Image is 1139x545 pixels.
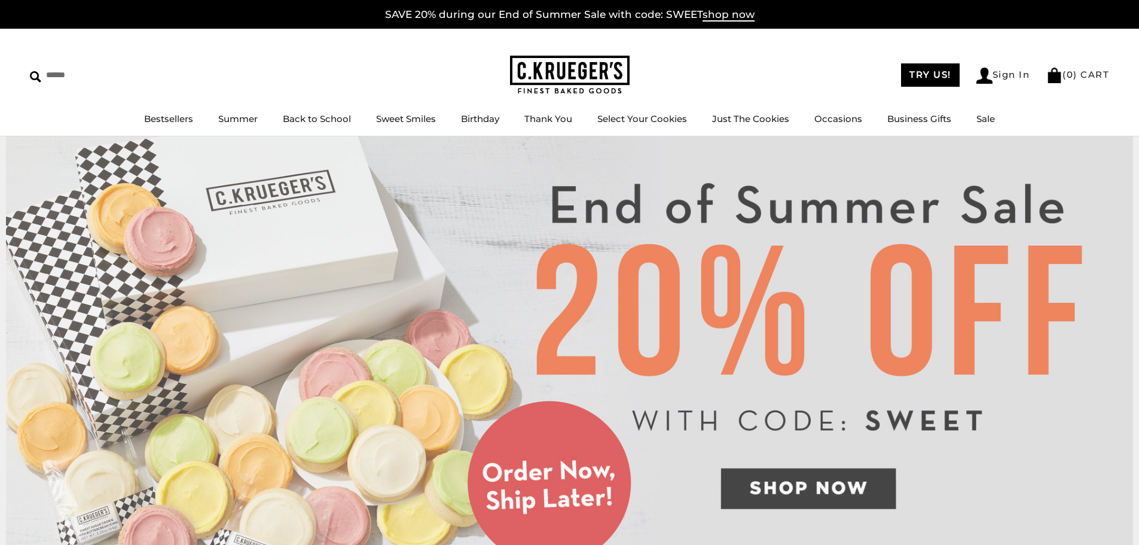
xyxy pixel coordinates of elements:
[283,113,351,124] a: Back to School
[712,113,789,124] a: Just The Cookies
[524,113,572,124] a: Thank You
[385,8,755,22] a: SAVE 20% during our End of Summer Sale with code: SWEETshop now
[510,56,630,95] img: C.KRUEGER'S
[976,113,995,124] a: Sale
[814,113,862,124] a: Occasions
[887,113,951,124] a: Business Gifts
[218,113,258,124] a: Summer
[30,66,172,84] input: Search
[376,113,436,124] a: Sweet Smiles
[976,68,993,84] img: Account
[461,113,499,124] a: Birthday
[976,68,1030,84] a: Sign In
[1067,69,1074,80] span: 0
[144,113,193,124] a: Bestsellers
[1046,68,1062,83] img: Bag
[901,63,960,87] a: TRY US!
[597,113,687,124] a: Select Your Cookies
[1046,69,1109,80] a: (0) CART
[30,71,41,83] img: Search
[703,8,755,22] span: shop now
